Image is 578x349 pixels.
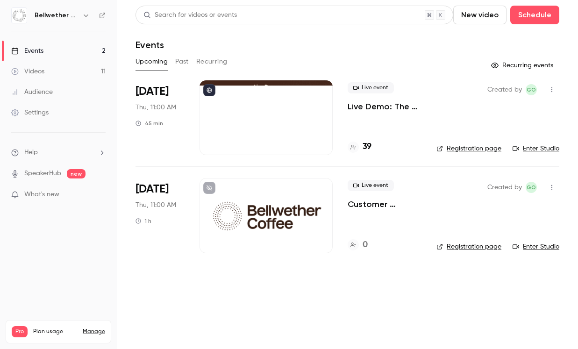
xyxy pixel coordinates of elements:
iframe: Noticeable Trigger [94,191,106,199]
a: Customer Spotlight [348,199,421,210]
h1: Events [136,39,164,50]
span: [DATE] [136,84,169,99]
span: Live event [348,82,394,93]
span: GO [527,182,536,193]
span: Help [24,148,38,157]
button: Upcoming [136,54,168,69]
span: Thu, 11:00 AM [136,103,176,112]
a: Live Demo: The Bellwether Shop Roaster in Action [348,101,421,112]
span: Created by [487,182,522,193]
div: Oct 23 Thu, 11:00 AM (America/Los Angeles) [136,178,185,253]
a: 0 [348,239,368,251]
span: GO [527,84,536,95]
span: Thu, 11:00 AM [136,200,176,210]
span: What's new [24,190,59,199]
button: New video [453,6,507,24]
a: Registration page [436,242,501,251]
span: Created by [487,84,522,95]
span: Pro [12,326,28,337]
div: Settings [11,108,49,117]
h6: Bellwether Coffee [35,11,78,20]
div: Oct 9 Thu, 11:00 AM (America/Los Angeles) [136,80,185,155]
a: Enter Studio [513,144,559,153]
div: 1 h [136,217,151,225]
button: Recurring [196,54,228,69]
button: Schedule [510,6,559,24]
h4: 0 [363,239,368,251]
a: 39 [348,141,371,153]
span: Plan usage [33,328,77,335]
img: Bellwether Coffee [12,8,27,23]
h4: 39 [363,141,371,153]
a: Enter Studio [513,242,559,251]
div: Videos [11,67,44,76]
a: Manage [83,328,105,335]
button: Past [175,54,189,69]
span: Gabrielle Oliveira [526,182,537,193]
li: help-dropdown-opener [11,148,106,157]
div: Search for videos or events [143,10,237,20]
span: new [67,169,86,178]
div: 45 min [136,120,163,127]
a: Registration page [436,144,501,153]
span: [DATE] [136,182,169,197]
span: Gabrielle Oliveira [526,84,537,95]
div: Events [11,46,43,56]
span: Live event [348,180,394,191]
a: SpeakerHub [24,169,61,178]
div: Audience [11,87,53,97]
button: Recurring events [487,58,559,73]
